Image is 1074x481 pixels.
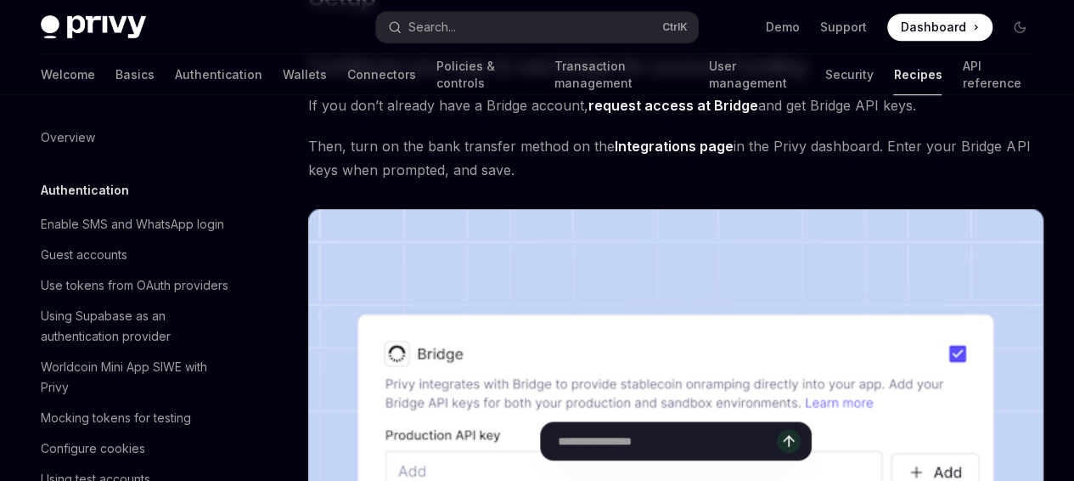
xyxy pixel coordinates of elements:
[41,245,127,265] div: Guest accounts
[308,134,1043,182] span: Then, turn on the bank transfer method on the in the Privy dashboard. Enter your Bridge API keys ...
[962,54,1033,95] a: API reference
[777,429,801,453] button: Send message
[347,54,416,95] a: Connectors
[27,240,245,270] a: Guest accounts
[283,54,327,95] a: Wallets
[558,422,777,460] input: Ask a question...
[887,14,992,41] a: Dashboard
[41,180,129,201] h5: Authentication
[27,270,245,301] a: Use tokens from OAuth providers
[41,408,191,428] div: Mocking tokens for testing
[901,19,966,36] span: Dashboard
[41,357,234,398] div: Worldcoin Mini App SIWE with Privy
[41,275,228,296] div: Use tokens from OAuth providers
[115,54,155,95] a: Basics
[820,19,867,36] a: Support
[615,138,734,156] a: Integrations page
[554,54,688,95] a: Transaction management
[27,403,245,433] a: Mocking tokens for testing
[709,54,805,95] a: User management
[27,122,245,153] a: Overview
[27,209,245,240] a: Enable SMS and WhatsApp login
[376,12,698,42] button: Search...CtrlK
[408,17,456,37] div: Search...
[27,433,245,464] a: Configure cookies
[41,54,95,95] a: Welcome
[41,439,145,459] div: Configure cookies
[27,352,245,403] a: Worldcoin Mini App SIWE with Privy
[1006,14,1033,41] button: Toggle dark mode
[308,93,1043,117] span: If you don’t already have a Bridge account, and get Bridge API keys.
[766,19,800,36] a: Demo
[588,97,758,115] a: request access at Bridge
[893,54,942,95] a: Recipes
[41,15,146,39] img: dark logo
[27,301,245,352] a: Using Supabase as an authentication provider
[175,54,262,95] a: Authentication
[41,306,234,347] div: Using Supabase as an authentication provider
[41,127,95,148] div: Overview
[662,20,688,34] span: Ctrl K
[41,214,224,235] div: Enable SMS and WhatsApp login
[824,54,873,95] a: Security
[436,54,533,95] a: Policies & controls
